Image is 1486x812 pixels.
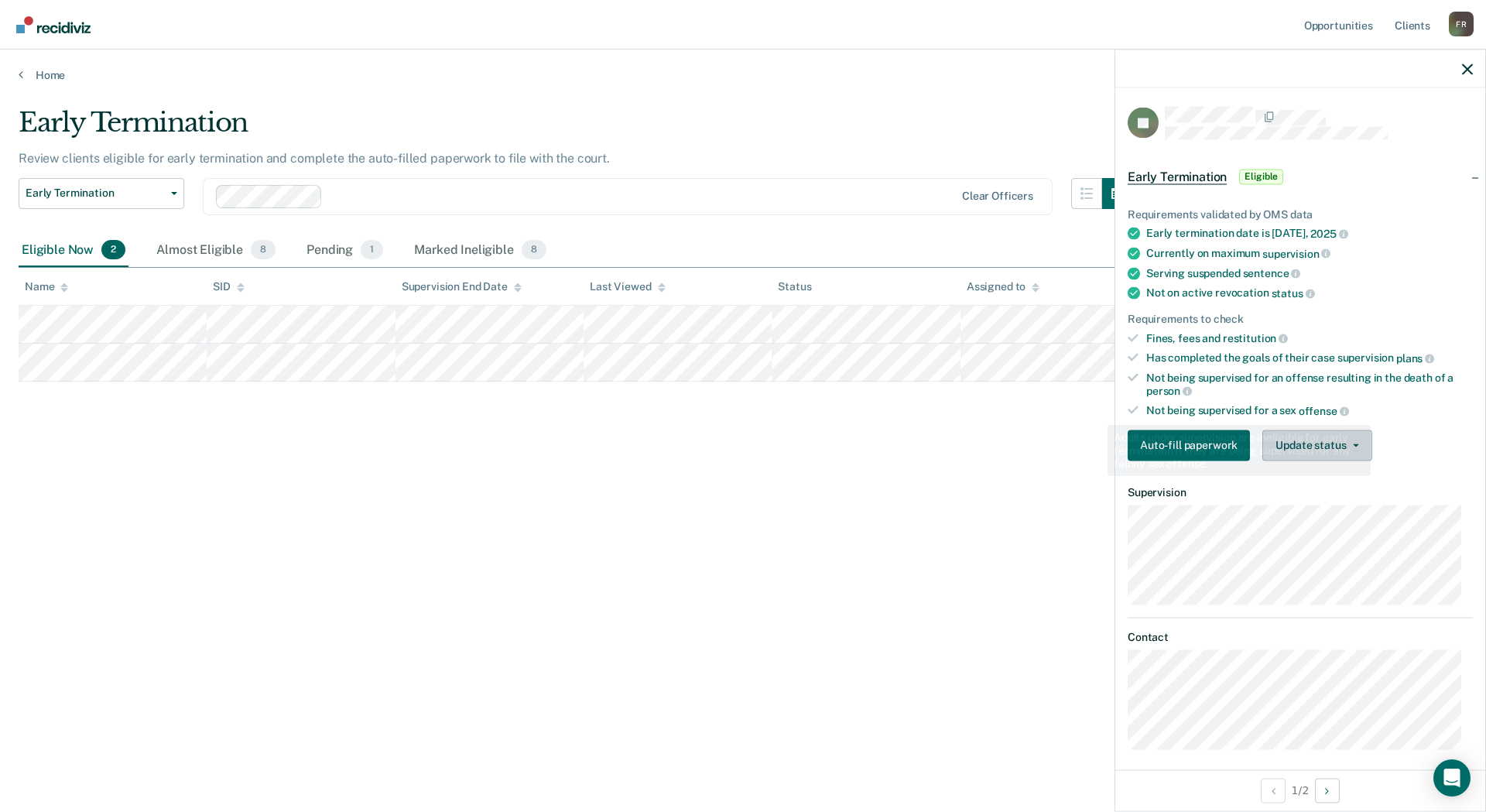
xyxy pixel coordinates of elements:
[1243,267,1301,279] span: sentence
[962,190,1033,203] div: Clear officers
[213,280,245,293] div: SID
[1433,759,1471,797] div: Open Intercom Messenger
[1262,430,1371,461] button: Update status
[1146,286,1473,300] div: Not on active revocation
[1146,227,1473,241] div: Early termination date is [DATE],
[16,16,91,33] img: Recidiviz
[1146,385,1192,397] span: person
[1128,485,1473,499] dt: Supervision
[1299,404,1349,416] span: offense
[1115,769,1485,810] div: 1 / 2
[1272,286,1315,299] span: status
[590,280,665,293] div: Last Viewed
[19,234,128,268] div: Eligible Now
[1146,371,1473,397] div: Not being supervised for an offense resulting in the death of a
[1449,12,1474,36] div: F R
[19,107,1133,151] div: Early Termination
[1128,169,1227,184] span: Early Termination
[1146,266,1473,280] div: Serving suspended
[19,151,610,166] p: Review clients eligible for early termination and complete the auto-filled paperwork to file with...
[251,240,276,260] span: 8
[1128,430,1256,461] a: Navigate to form link
[361,240,383,260] span: 1
[778,280,811,293] div: Status
[411,234,550,268] div: Marked Ineligible
[153,234,279,268] div: Almost Eligible
[1310,228,1347,240] span: 2025
[967,280,1039,293] div: Assigned to
[1146,246,1473,260] div: Currently on maximum
[101,240,125,260] span: 2
[1449,12,1474,36] button: Profile dropdown button
[303,234,386,268] div: Pending
[1128,312,1473,325] div: Requirements to check
[1128,430,1250,461] button: Auto-fill paperwork
[402,280,522,293] div: Supervision End Date
[1239,169,1283,184] span: Eligible
[26,187,165,200] span: Early Termination
[1115,152,1485,201] div: Early TerminationEligible
[522,240,546,260] span: 8
[19,68,1467,82] a: Home
[1262,247,1330,259] span: supervision
[1146,404,1473,418] div: Not being supervised for a sex
[1128,631,1473,644] dt: Contact
[1261,778,1286,803] button: Previous Opportunity
[1146,331,1473,345] div: Fines, fees and
[25,280,68,293] div: Name
[1396,351,1434,364] span: plans
[1146,351,1473,365] div: Has completed the goals of their case supervision
[1128,207,1473,221] div: Requirements validated by OMS data
[1223,332,1288,344] span: restitution
[1315,778,1340,803] button: Next Opportunity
